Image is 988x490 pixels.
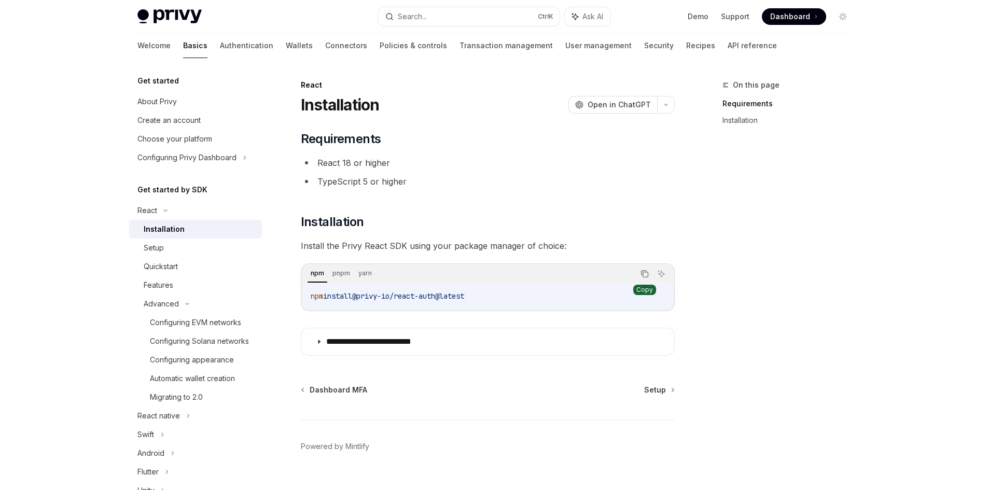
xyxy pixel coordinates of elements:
span: Dashboard MFA [310,385,367,395]
div: Flutter [137,466,159,478]
li: TypeScript 5 or higher [301,174,675,189]
button: Open in ChatGPT [568,96,657,114]
div: Choose your platform [137,133,212,145]
button: Ask AI [655,267,668,281]
a: User management [565,33,632,58]
a: Requirements [722,95,859,112]
a: Migrating to 2.0 [129,388,262,407]
span: Ask AI [582,11,603,22]
a: Support [721,11,749,22]
a: Wallets [286,33,313,58]
span: Install the Privy React SDK using your package manager of choice: [301,239,675,253]
div: React [137,204,157,217]
div: About Privy [137,95,177,108]
a: Automatic wallet creation [129,369,262,388]
span: Installation [301,214,364,230]
a: Powered by Mintlify [301,441,369,452]
a: Installation [129,220,262,239]
a: Security [644,33,674,58]
span: install [323,291,352,301]
a: Connectors [325,33,367,58]
a: Dashboard MFA [302,385,367,395]
a: Setup [644,385,674,395]
div: Configuring EVM networks [150,316,241,329]
button: Toggle dark mode [834,8,851,25]
span: Requirements [301,131,381,147]
button: Ask AI [565,7,610,26]
button: Copy the contents from the code block [638,267,651,281]
li: React 18 or higher [301,156,675,170]
div: Features [144,279,173,291]
a: Dashboard [762,8,826,25]
a: About Privy [129,92,262,111]
div: React native [137,410,180,422]
a: Demo [688,11,708,22]
span: Ctrl K [538,12,553,21]
div: Setup [144,242,164,254]
div: yarn [355,267,375,279]
h5: Get started [137,75,179,87]
a: Basics [183,33,207,58]
a: Configuring Solana networks [129,332,262,351]
a: API reference [728,33,777,58]
div: Configuring Solana networks [150,335,249,347]
div: Create an account [137,114,201,127]
div: Copy [633,285,656,295]
span: Setup [644,385,666,395]
div: Quickstart [144,260,178,273]
span: Dashboard [770,11,810,22]
div: Installation [144,223,185,235]
a: Authentication [220,33,273,58]
h1: Installation [301,95,380,114]
a: Welcome [137,33,171,58]
span: @privy-io/react-auth@latest [352,291,464,301]
a: Transaction management [460,33,553,58]
span: On this page [733,79,780,91]
div: React [301,80,675,90]
div: npm [308,267,327,279]
a: Installation [722,112,859,129]
a: Configuring EVM networks [129,313,262,332]
div: Search... [398,10,427,23]
div: Configuring Privy Dashboard [137,151,236,164]
a: Setup [129,239,262,257]
a: Quickstart [129,257,262,276]
h5: Get started by SDK [137,184,207,196]
div: Automatic wallet creation [150,372,235,385]
a: Recipes [686,33,715,58]
div: Configuring appearance [150,354,234,366]
a: Choose your platform [129,130,262,148]
a: Create an account [129,111,262,130]
div: pnpm [329,267,353,279]
div: Swift [137,428,154,441]
button: Search...CtrlK [378,7,560,26]
span: Open in ChatGPT [588,100,651,110]
div: Advanced [144,298,179,310]
div: Migrating to 2.0 [150,391,203,403]
a: Features [129,276,262,295]
span: npm [311,291,323,301]
div: Android [137,447,164,459]
img: light logo [137,9,202,24]
a: Configuring appearance [129,351,262,369]
a: Policies & controls [380,33,447,58]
